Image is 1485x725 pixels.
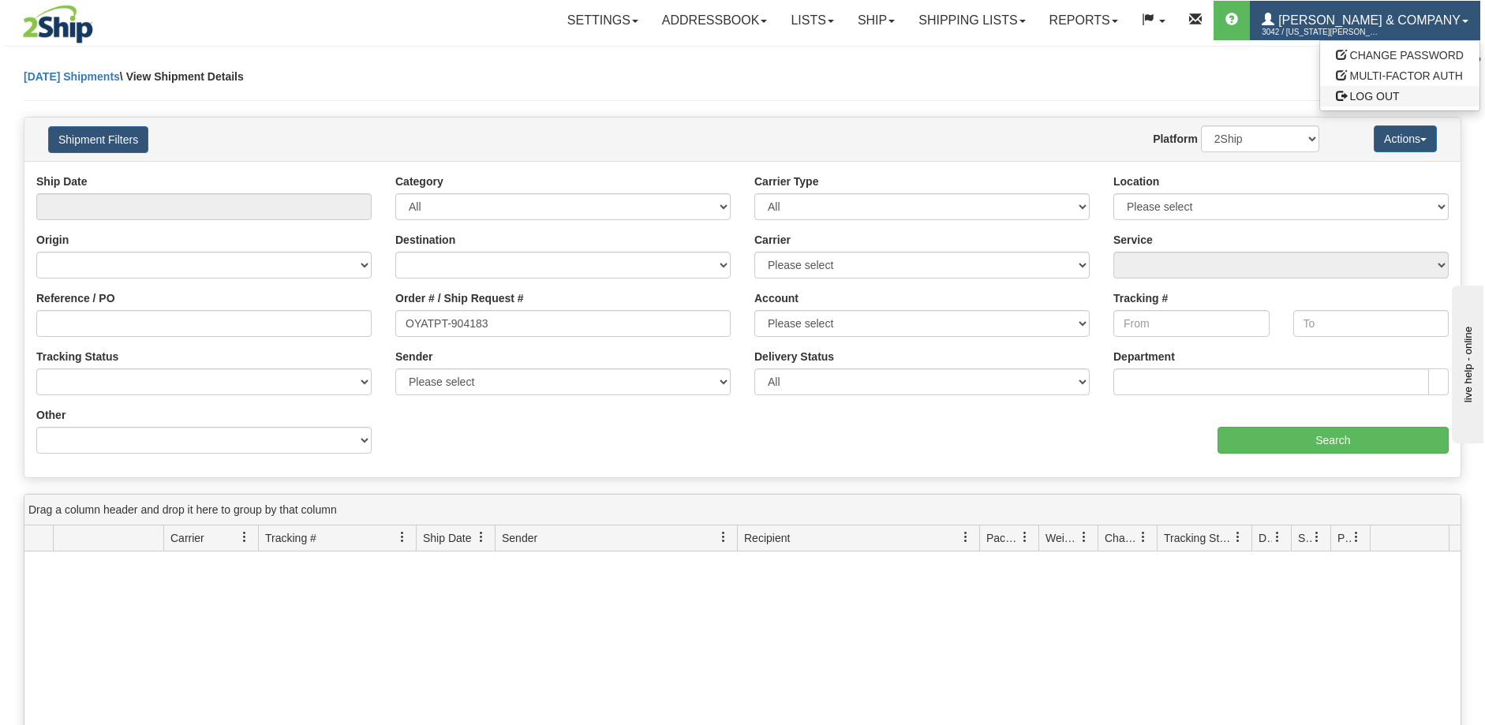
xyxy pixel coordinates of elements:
[1350,90,1400,103] span: LOG OUT
[1298,530,1311,546] span: Shipment Issues
[1105,530,1138,546] span: Charge
[754,290,799,306] label: Account
[231,524,258,551] a: Carrier filter column settings
[36,174,88,189] label: Ship Date
[754,174,818,189] label: Carrier Type
[4,54,1481,68] div: Support: 1 - 855 - 55 - 2SHIP
[24,70,120,83] a: [DATE] Shipments
[555,1,650,40] a: Settings
[1337,530,1351,546] span: Pickup Status
[395,349,432,364] label: Sender
[24,495,1461,525] div: grid grouping header
[265,530,316,546] span: Tracking #
[952,524,979,551] a: Recipient filter column settings
[36,349,118,364] label: Tracking Status
[1113,232,1153,248] label: Service
[1113,310,1270,337] input: From
[1071,524,1098,551] a: Weight filter column settings
[120,70,244,83] span: \ View Shipment Details
[744,530,790,546] span: Recipient
[1259,530,1272,546] span: Delivery Status
[36,232,69,248] label: Origin
[1250,1,1480,40] a: [PERSON_NAME] & Company 3042 / [US_STATE][PERSON_NAME]
[846,1,907,40] a: Ship
[1304,524,1330,551] a: Shipment Issues filter column settings
[1045,530,1079,546] span: Weight
[1320,65,1479,86] a: MULTI-FACTOR AUTH
[4,4,112,44] img: logo3042.jpg
[395,290,524,306] label: Order # / Ship Request #
[1374,125,1437,152] button: Actions
[502,530,537,546] span: Sender
[395,174,443,189] label: Category
[36,407,65,423] label: Other
[48,126,148,153] button: Shipment Filters
[12,13,146,25] div: live help - online
[1164,530,1233,546] span: Tracking Status
[650,1,780,40] a: Addressbook
[1350,49,1464,62] span: CHANGE PASSWORD
[36,290,115,306] label: Reference / PO
[1113,174,1159,189] label: Location
[1225,524,1251,551] a: Tracking Status filter column settings
[1012,524,1038,551] a: Packages filter column settings
[710,524,737,551] a: Sender filter column settings
[754,232,791,248] label: Carrier
[468,524,495,551] a: Ship Date filter column settings
[1113,349,1175,364] label: Department
[395,232,455,248] label: Destination
[1218,427,1449,454] input: Search
[779,1,845,40] a: Lists
[1038,1,1130,40] a: Reports
[1153,131,1198,147] label: Platform
[1262,24,1380,40] span: 3042 / [US_STATE][PERSON_NAME]
[907,1,1037,40] a: Shipping lists
[170,530,204,546] span: Carrier
[1449,282,1483,443] iframe: chat widget
[1320,45,1479,65] a: CHANGE PASSWORD
[1130,524,1157,551] a: Charge filter column settings
[1264,524,1291,551] a: Delivery Status filter column settings
[1293,310,1449,337] input: To
[1274,13,1461,27] span: [PERSON_NAME] & Company
[986,530,1019,546] span: Packages
[1343,524,1370,551] a: Pickup Status filter column settings
[1350,69,1463,82] span: MULTI-FACTOR AUTH
[1113,290,1168,306] label: Tracking #
[389,524,416,551] a: Tracking # filter column settings
[423,530,471,546] span: Ship Date
[1320,86,1479,107] a: LOG OUT
[754,349,834,364] label: Delivery Status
